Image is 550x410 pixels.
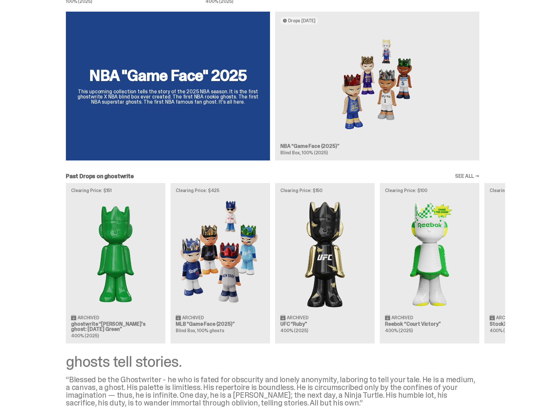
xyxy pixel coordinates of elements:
h3: Reebok “Court Victory” [385,322,474,327]
span: 400% (2025) [490,328,517,333]
h2: Past Drops on ghostwrite [66,173,134,179]
h3: NBA “Game Face (2025)” [280,144,474,149]
span: 400% (2025) [385,328,412,333]
span: 400% (2025) [71,333,99,339]
span: Drops [DATE] [288,18,316,23]
h2: NBA "Game Face" 2025 [74,68,262,83]
span: Archived [182,315,204,320]
span: 100% ghosts [197,328,224,333]
div: ghosts tell stories. [66,354,479,369]
span: Archived [391,315,413,320]
p: This upcoming collection tells the story of the 2025 NBA season. It is the first ghostwrite X NBA... [74,89,262,105]
p: Clearing Price: $100 [385,188,474,193]
img: Game Face (2025) [280,30,474,139]
p: Clearing Price: $425 [176,188,265,193]
span: 400% (2025) [280,328,308,333]
img: Schrödinger's ghost: Sunday Green [71,198,160,309]
a: Clearing Price: $151 Schrödinger's ghost: Sunday Green Archived [66,183,165,343]
span: Blind Box, [280,150,301,156]
span: Archived [496,315,518,320]
h3: UFC “Ruby” [280,322,369,327]
span: Archived [78,315,99,320]
h3: MLB “Game Face (2025)” [176,322,265,327]
span: 100% (2025) [302,150,327,156]
h3: ghostwrite “[PERSON_NAME]'s ghost: [DATE] Green” [71,322,160,332]
a: SEE ALL → [455,174,479,179]
img: Game Face (2025) [176,198,265,309]
p: Clearing Price: $151 [71,188,160,193]
img: Ruby [280,198,369,309]
p: Clearing Price: $150 [280,188,369,193]
a: Clearing Price: $150 Ruby Archived [275,183,375,343]
a: Clearing Price: $100 Court Victory Archived [380,183,479,343]
span: Archived [287,315,308,320]
a: Clearing Price: $425 Game Face (2025) Archived [171,183,270,343]
img: Court Victory [385,198,474,309]
span: Blind Box, [176,328,196,333]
